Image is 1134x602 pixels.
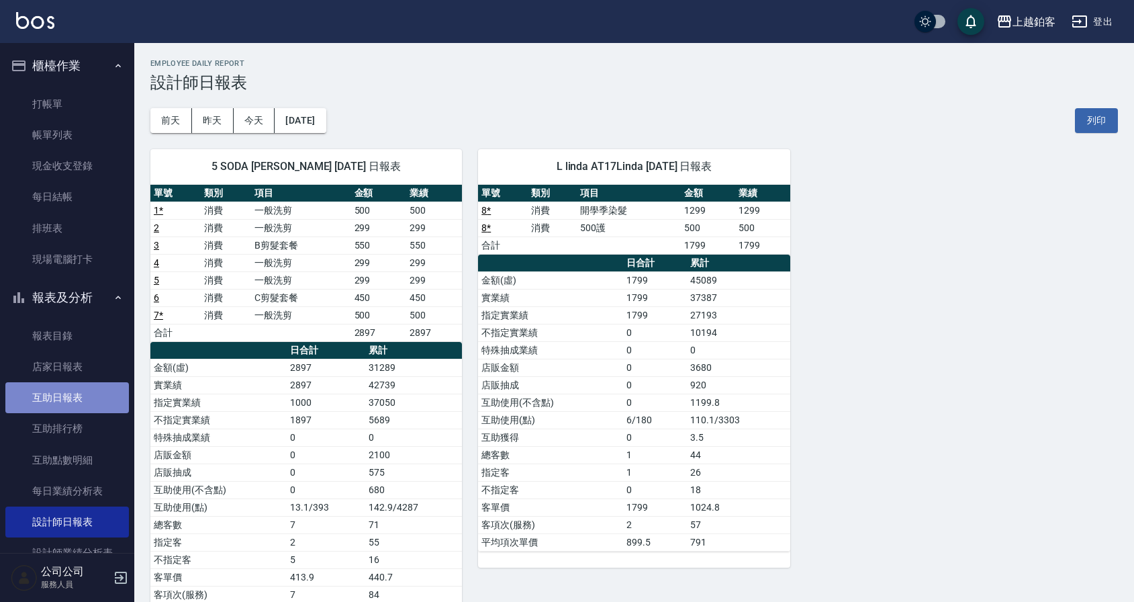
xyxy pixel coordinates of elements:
td: 1024.8 [687,499,790,516]
td: 指定實業績 [478,306,623,324]
a: 6 [154,292,159,303]
td: 消費 [528,202,577,219]
a: 4 [154,257,159,268]
div: 上越鉑客 [1012,13,1055,30]
td: 71 [365,516,462,533]
td: 3680 [687,359,790,376]
th: 累計 [365,342,462,359]
td: 500護 [577,219,681,236]
td: B剪髮套餐 [251,236,350,254]
td: C剪髮套餐 [251,289,350,306]
td: 1799 [623,271,687,289]
td: 57 [687,516,790,533]
td: 1799 [623,306,687,324]
td: 0 [687,341,790,359]
td: 消費 [528,219,577,236]
td: 不指定客 [478,481,623,499]
th: 累計 [687,255,790,272]
td: 不指定實業績 [478,324,623,341]
table: a dense table [478,185,790,255]
td: 不指定實業績 [150,411,287,429]
a: 3 [154,240,159,251]
a: 互助排行榜 [5,413,129,444]
td: 1 [623,464,687,481]
td: 店販抽成 [150,464,287,481]
table: a dense table [478,255,790,552]
td: 500 [735,219,790,236]
td: 110.1/3303 [687,411,790,429]
td: 450 [406,289,462,306]
td: 0 [623,481,687,499]
td: 0 [623,324,687,341]
th: 日合計 [623,255,687,272]
td: 6/180 [623,411,687,429]
td: 消費 [201,219,251,236]
td: 互助獲得 [478,429,623,446]
td: 店販金額 [478,359,623,376]
th: 類別 [201,185,251,202]
span: 5 SODA [PERSON_NAME] [DATE] 日報表 [167,160,446,173]
td: 299 [351,254,407,271]
td: 總客數 [150,516,287,533]
button: 上越鉑客 [991,8,1061,36]
td: 一般洗剪 [251,219,350,236]
button: 登出 [1066,9,1118,34]
a: 排班表 [5,213,129,244]
td: 實業績 [150,376,287,394]
a: 現金收支登錄 [5,150,129,181]
td: 1799 [623,289,687,306]
td: 0 [623,359,687,376]
td: 總客數 [478,446,623,464]
td: 開學季染髮 [577,202,681,219]
td: 1299 [681,202,735,219]
a: 每日業績分析表 [5,476,129,507]
td: 不指定客 [150,551,287,568]
th: 項目 [577,185,681,202]
td: 500 [406,202,462,219]
td: 0 [287,464,365,481]
a: 每日結帳 [5,181,129,212]
a: 帳單列表 [5,120,129,150]
td: 791 [687,533,790,551]
td: 指定實業績 [150,394,287,411]
td: 299 [406,219,462,236]
img: Person [11,564,38,591]
td: 金額(虛) [150,359,287,376]
td: 299 [351,219,407,236]
td: 店販抽成 [478,376,623,394]
button: 櫃檯作業 [5,48,129,83]
button: save [957,8,984,35]
td: 55 [365,533,462,551]
button: 昨天 [192,108,234,133]
td: 10194 [687,324,790,341]
th: 單號 [478,185,528,202]
td: 0 [623,394,687,411]
td: 消費 [201,306,251,324]
th: 業績 [735,185,790,202]
td: 7 [287,516,365,533]
td: 1000 [287,394,365,411]
td: 18 [687,481,790,499]
td: 299 [406,254,462,271]
td: 42739 [365,376,462,394]
td: 0 [287,429,365,446]
td: 2 [623,516,687,533]
td: 1897 [287,411,365,429]
td: 客單價 [150,568,287,586]
td: 1299 [735,202,790,219]
td: 金額(虛) [478,271,623,289]
td: 消費 [201,254,251,271]
p: 服務人員 [41,578,109,591]
button: 今天 [234,108,275,133]
th: 類別 [528,185,577,202]
td: 31289 [365,359,462,376]
td: 特殊抽成業績 [150,429,287,446]
td: 37387 [687,289,790,306]
th: 單號 [150,185,201,202]
td: 500 [351,202,407,219]
a: 互助點數明細 [5,445,129,476]
th: 項目 [251,185,350,202]
td: 440.7 [365,568,462,586]
td: 客項次(服務) [478,516,623,533]
a: 互助日報表 [5,382,129,413]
